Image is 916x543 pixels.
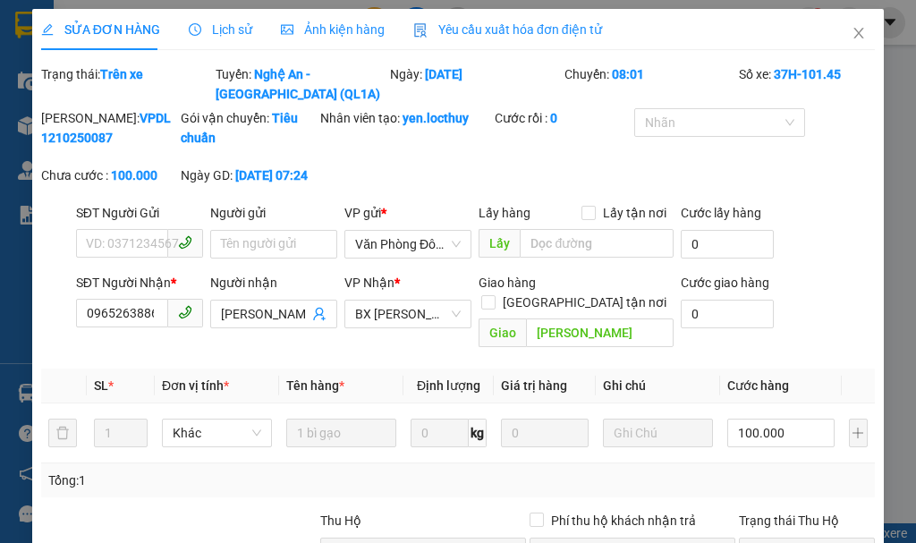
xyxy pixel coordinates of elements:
[852,26,866,40] span: close
[681,300,775,328] input: Cước giao hàng
[681,230,775,259] input: Cước lấy hàng
[544,511,703,530] span: Phí thu hộ khách nhận trả
[469,419,487,447] span: kg
[344,276,394,290] span: VP Nhận
[320,108,491,128] div: Nhân viên tạo:
[181,108,317,148] div: Gói vận chuyển:
[39,64,214,104] div: Trạng thái:
[281,22,385,37] span: Ảnh kiện hàng
[501,378,567,393] span: Giá trị hàng
[727,378,789,393] span: Cước hàng
[214,64,388,104] div: Tuyến:
[48,471,356,490] div: Tổng: 1
[388,64,563,104] div: Ngày:
[495,108,631,128] div: Cước rồi :
[403,111,469,125] b: yen.locthuy
[355,231,461,258] span: Văn Phòng Đô Lương
[162,378,229,393] span: Đơn vị tính
[94,378,108,393] span: SL
[100,67,143,81] b: Trên xe
[189,22,252,37] span: Lịch sử
[479,318,526,347] span: Giao
[210,203,337,223] div: Người gửi
[216,67,380,101] b: Nghệ An - [GEOGRAPHIC_DATA] (QL1A)
[235,168,308,182] b: [DATE] 07:24
[189,23,201,36] span: clock-circle
[76,203,203,223] div: SĐT Người Gửi
[181,165,317,185] div: Ngày GD:
[681,276,769,290] label: Cước giao hàng
[173,420,261,446] span: Khác
[312,307,327,321] span: user-add
[737,64,877,104] div: Số xe:
[281,23,293,36] span: picture
[520,229,673,258] input: Dọc đường
[320,513,361,528] span: Thu Hộ
[563,64,737,104] div: Chuyến:
[355,301,461,327] span: BX Lam Hồng
[425,67,462,81] b: [DATE]
[834,9,884,59] button: Close
[41,108,177,148] div: [PERSON_NAME]:
[41,23,54,36] span: edit
[413,23,428,38] img: icon
[76,273,203,293] div: SĐT Người Nhận
[603,419,713,447] input: Ghi Chú
[612,67,644,81] b: 08:01
[210,273,337,293] div: Người nhận
[596,203,674,223] span: Lấy tận nơi
[501,419,589,447] input: 0
[526,318,673,347] input: Dọc đường
[479,206,530,220] span: Lấy hàng
[178,235,192,250] span: phone
[286,378,344,393] span: Tên hàng
[849,419,868,447] button: plus
[41,165,177,185] div: Chưa cước :
[774,67,841,81] b: 37H-101.45
[479,229,520,258] span: Lấy
[496,293,674,312] span: [GEOGRAPHIC_DATA] tận nơi
[344,203,471,223] div: VP gửi
[178,305,192,319] span: phone
[111,168,157,182] b: 100.000
[413,22,602,37] span: Yêu cầu xuất hóa đơn điện tử
[48,419,77,447] button: delete
[550,111,557,125] b: 0
[596,369,720,403] th: Ghi chú
[286,419,396,447] input: VD: Bàn, Ghế
[479,276,536,290] span: Giao hàng
[41,22,160,37] span: SỬA ĐƠN HÀNG
[417,378,480,393] span: Định lượng
[681,206,761,220] label: Cước lấy hàng
[739,511,875,530] div: Trạng thái Thu Hộ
